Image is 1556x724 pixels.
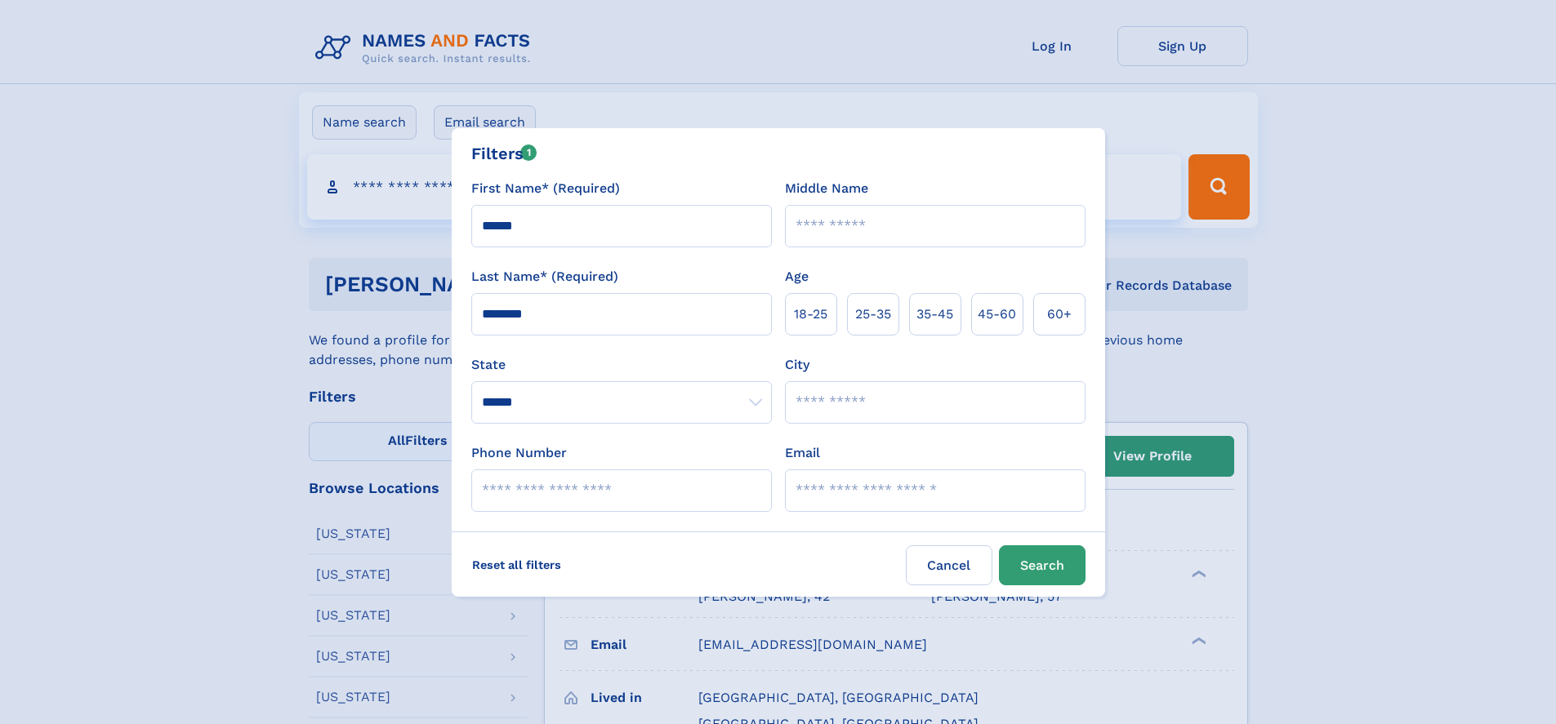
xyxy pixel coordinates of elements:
[471,267,618,286] label: Last Name* (Required)
[855,304,891,324] span: 25‑35
[785,355,809,375] label: City
[785,267,809,286] label: Age
[906,545,992,585] label: Cancel
[461,545,572,584] label: Reset all filters
[785,443,820,463] label: Email
[471,141,537,166] div: Filters
[978,304,1016,324] span: 45‑60
[794,304,827,324] span: 18‑25
[785,179,868,198] label: Middle Name
[471,179,620,198] label: First Name* (Required)
[999,545,1086,585] button: Search
[471,443,567,463] label: Phone Number
[916,304,953,324] span: 35‑45
[1047,304,1072,324] span: 60+
[471,355,772,375] label: State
